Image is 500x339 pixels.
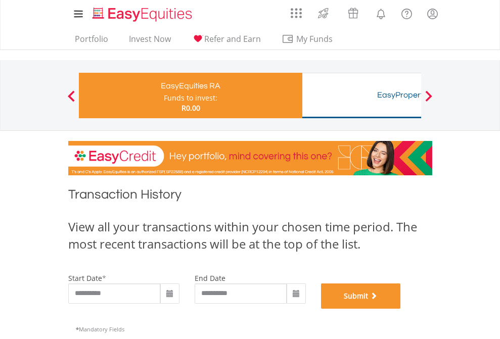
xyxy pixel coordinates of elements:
[420,3,445,25] a: My Profile
[195,273,225,283] label: end date
[88,3,196,23] a: Home page
[419,95,439,106] button: Next
[282,32,348,45] span: My Funds
[291,8,302,19] img: grid-menu-icon.svg
[68,273,102,283] label: start date
[125,34,175,50] a: Invest Now
[76,325,124,333] span: Mandatory Fields
[61,95,81,106] button: Previous
[68,185,432,208] h1: Transaction History
[394,3,420,23] a: FAQ's and Support
[68,141,432,175] img: EasyCredit Promotion Banner
[321,283,401,309] button: Submit
[338,3,368,21] a: Vouchers
[164,93,217,103] div: Funds to invest:
[85,79,296,93] div: EasyEquities RA
[71,34,112,50] a: Portfolio
[181,103,200,113] span: R0.00
[368,3,394,23] a: Notifications
[204,33,261,44] span: Refer and Earn
[284,3,308,19] a: AppsGrid
[68,218,432,253] div: View all your transactions within your chosen time period. The most recent transactions will be a...
[315,5,332,21] img: thrive-v2.svg
[188,34,265,50] a: Refer and Earn
[90,6,196,23] img: EasyEquities_Logo.png
[345,5,361,21] img: vouchers-v2.svg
